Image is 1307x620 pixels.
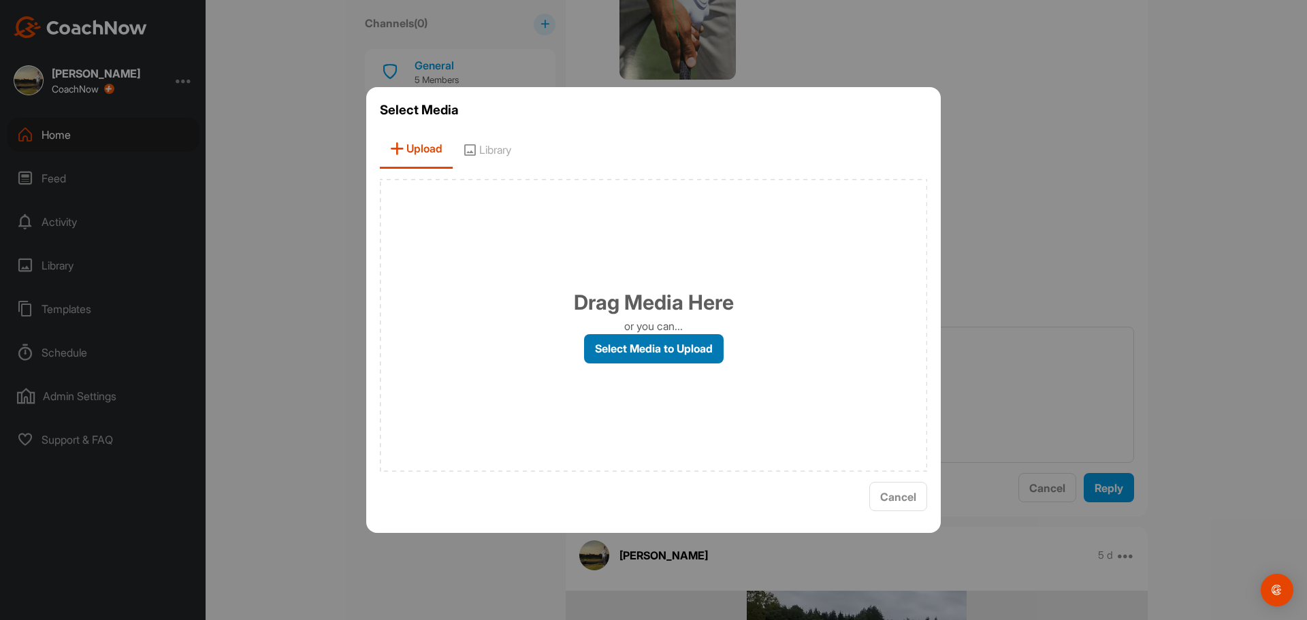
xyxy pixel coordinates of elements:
span: Upload [380,130,453,169]
button: Cancel [869,482,927,511]
span: Library [453,130,521,169]
div: Open Intercom Messenger [1261,574,1293,606]
h3: Select Media [380,101,927,120]
p: or you can... [624,318,683,334]
h1: Drag Media Here [574,287,734,318]
span: Cancel [880,490,916,504]
label: Select Media to Upload [584,334,724,363]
